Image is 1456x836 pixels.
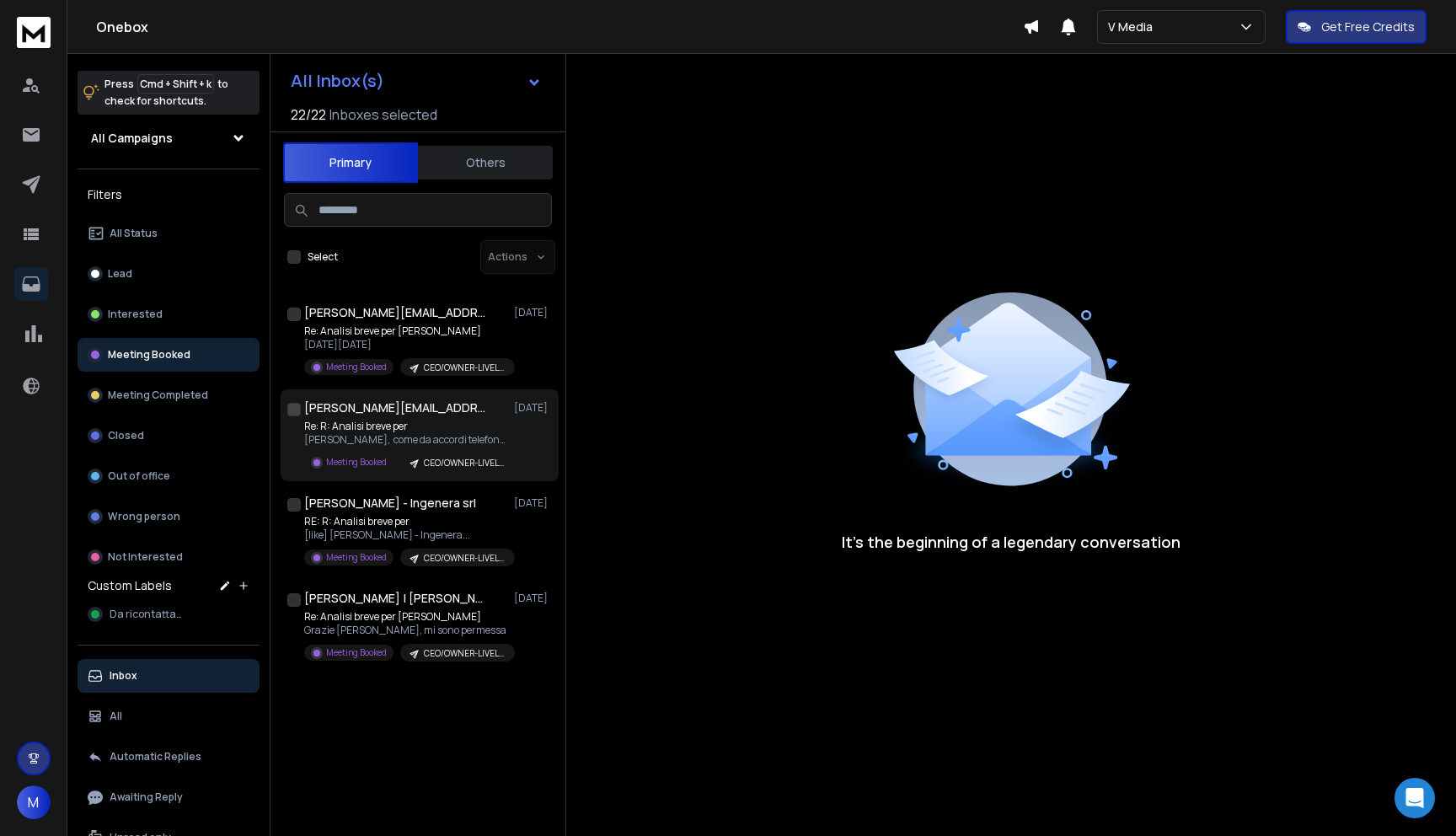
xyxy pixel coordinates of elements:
button: Others [418,144,553,181]
p: [DATE][DATE] [304,338,506,351]
p: [DATE] [514,401,552,415]
span: Da ricontattare [110,608,185,621]
p: Get Free Credits [1321,19,1415,35]
p: CEO/OWNER-LIVELLO 3 - CONSAPEVOLE DEL PROBLEMA-PERSONALIZZAZIONI TARGET A-TEST 1 [424,457,505,469]
p: Re: R: Analisi breve per [304,420,506,433]
h3: Inboxes selected [329,104,437,125]
p: [DATE] [514,592,552,605]
p: Press to check for shortcuts. [104,76,228,110]
p: CEO/OWNER-LIVELLO 3 - CONSAPEVOLE DEL PROBLEMA-PERSONALIZZAZIONI TARGET A-TEST 1 [424,647,505,660]
button: All Inbox(s) [277,64,555,98]
p: Re: Analisi breve per [PERSON_NAME] [304,610,506,624]
button: Automatic Replies [78,740,260,774]
p: [DATE] [514,306,552,319]
button: All Campaigns [78,121,260,155]
p: Out of office [108,469,170,483]
button: Meeting Completed [78,378,260,412]
button: All Status [78,217,260,250]
button: Closed [78,419,260,453]
span: Cmd + Shift + k [137,74,214,94]
p: Inbox [110,669,137,683]
button: M [17,785,51,819]
button: Wrong person [78,500,260,533]
p: Awaiting Reply [110,790,183,804]
p: Meeting Booked [108,348,190,362]
p: [DATE] [514,496,552,510]
button: Inbox [78,659,260,693]
h1: [PERSON_NAME] | [PERSON_NAME] [304,590,490,607]
button: Lead [78,257,260,291]
button: Not Interested [78,540,260,574]
p: Automatic Replies [110,750,201,764]
h1: [PERSON_NAME][EMAIL_ADDRESS][DOMAIN_NAME] [304,304,490,321]
button: Awaiting Reply [78,780,260,814]
p: V Media [1108,19,1159,35]
p: Grazie [PERSON_NAME], mi sono permessa [304,624,506,637]
button: Primary [283,142,418,183]
div: Open Intercom Messenger [1394,778,1435,818]
p: Meeting Booked [326,646,387,659]
button: Interested [78,297,260,331]
p: All [110,710,122,723]
p: Meeting Booked [326,551,387,564]
p: Meeting Completed [108,389,208,402]
p: [PERSON_NAME], come da accordi telefonici [304,433,506,447]
p: CEO/OWNER-LIVELLO 3 - CONSAPEVOLE DEL PROBLEMA-PERSONALIZZAZIONI TARGET A-TEST 1 [424,552,505,565]
h1: [PERSON_NAME] - Ingenera srl [304,495,476,512]
h1: All Inbox(s) [291,72,384,89]
button: Out of office [78,459,260,493]
p: Meeting Booked [326,456,387,469]
h1: [PERSON_NAME][EMAIL_ADDRESS][DOMAIN_NAME] [304,399,490,416]
p: Interested [108,308,163,321]
p: Wrong person [108,510,180,523]
h1: Onebox [96,17,1023,37]
p: [like] [PERSON_NAME] - Ingenera... [304,528,506,542]
p: RE: R: Analisi breve per [304,515,506,528]
h3: Filters [78,183,260,206]
p: CEO/OWNER-LIVELLO 3 - CONSAPEVOLE DEL PROBLEMA-PERSONALIZZAZIONI TARGET A-TEST 1 [424,362,505,374]
h1: All Campaigns [91,130,173,147]
button: Meeting Booked [78,338,260,372]
p: It’s the beginning of a legendary conversation [842,530,1180,554]
p: Meeting Booked [326,361,387,373]
img: logo [17,17,51,48]
p: Re: Analisi breve per [PERSON_NAME] [304,324,506,338]
p: All Status [110,227,158,240]
h3: Custom Labels [88,577,172,594]
button: Get Free Credits [1286,10,1427,44]
p: Not Interested [108,550,183,564]
label: Select [308,250,338,264]
span: 22 / 22 [291,104,326,125]
button: All [78,699,260,733]
p: Closed [108,429,144,442]
p: Lead [108,267,132,281]
button: Da ricontattare [78,598,260,631]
